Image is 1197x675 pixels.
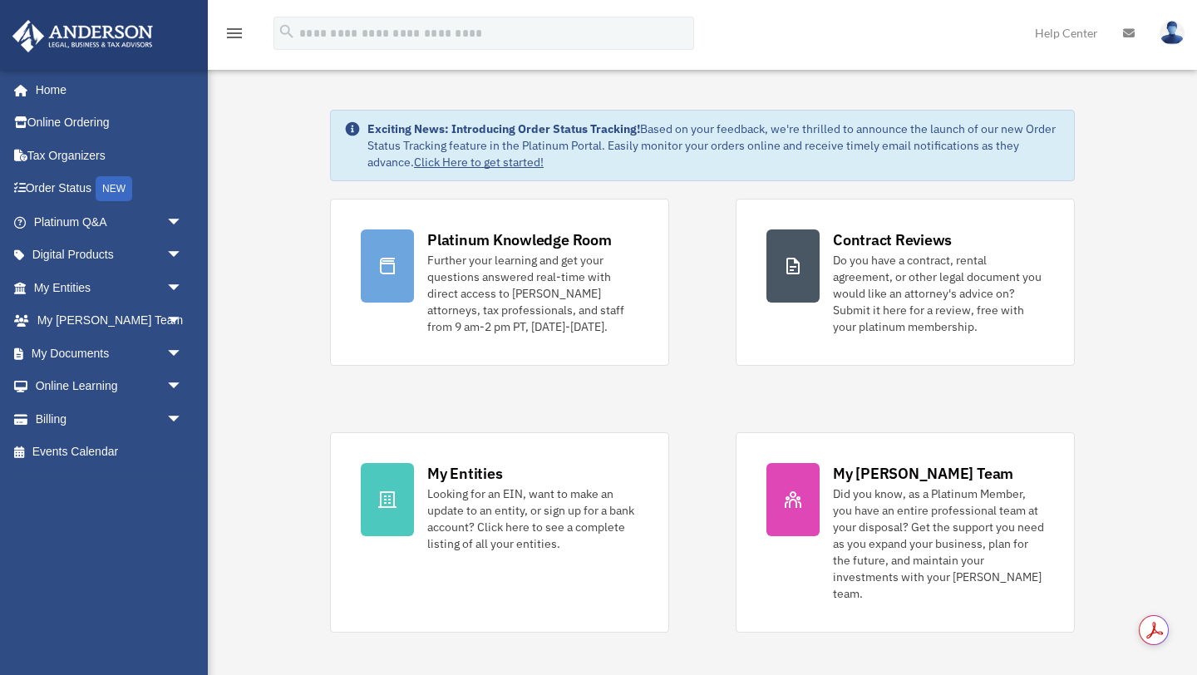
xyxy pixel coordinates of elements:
span: arrow_drop_down [166,271,199,305]
a: Home [12,73,199,106]
div: Looking for an EIN, want to make an update to an entity, or sign up for a bank account? Click her... [427,485,638,552]
div: Do you have a contract, rental agreement, or other legal document you would like an attorney's ad... [833,252,1044,335]
span: arrow_drop_down [166,337,199,371]
a: Digital Productsarrow_drop_down [12,239,208,272]
span: arrow_drop_down [166,402,199,436]
a: Events Calendar [12,436,208,469]
a: My [PERSON_NAME] Teamarrow_drop_down [12,304,208,337]
a: Contract Reviews Do you have a contract, rental agreement, or other legal document you would like... [736,199,1075,366]
a: Click Here to get started! [414,155,544,170]
a: My [PERSON_NAME] Team Did you know, as a Platinum Member, you have an entire professional team at... [736,432,1075,633]
a: menu [224,29,244,43]
div: Based on your feedback, we're thrilled to announce the launch of our new Order Status Tracking fe... [367,121,1061,170]
div: Contract Reviews [833,229,952,250]
div: My Entities [427,463,502,484]
i: menu [224,23,244,43]
span: arrow_drop_down [166,205,199,239]
span: arrow_drop_down [166,370,199,404]
img: Anderson Advisors Platinum Portal [7,20,158,52]
a: Platinum Knowledge Room Further your learning and get your questions answered real-time with dire... [330,199,669,366]
div: Platinum Knowledge Room [427,229,612,250]
a: My Entities Looking for an EIN, want to make an update to an entity, or sign up for a bank accoun... [330,432,669,633]
div: NEW [96,176,132,201]
a: My Entitiesarrow_drop_down [12,271,208,304]
a: My Documentsarrow_drop_down [12,337,208,370]
div: Further your learning and get your questions answered real-time with direct access to [PERSON_NAM... [427,252,638,335]
img: User Pic [1160,21,1185,45]
a: Billingarrow_drop_down [12,402,208,436]
div: Did you know, as a Platinum Member, you have an entire professional team at your disposal? Get th... [833,485,1044,602]
span: arrow_drop_down [166,304,199,338]
span: arrow_drop_down [166,239,199,273]
a: Online Learningarrow_drop_down [12,370,208,403]
div: My [PERSON_NAME] Team [833,463,1013,484]
strong: Exciting News: Introducing Order Status Tracking! [367,121,640,136]
a: Tax Organizers [12,139,208,172]
a: Platinum Q&Aarrow_drop_down [12,205,208,239]
a: Online Ordering [12,106,208,140]
i: search [278,22,296,41]
a: Order StatusNEW [12,172,208,206]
